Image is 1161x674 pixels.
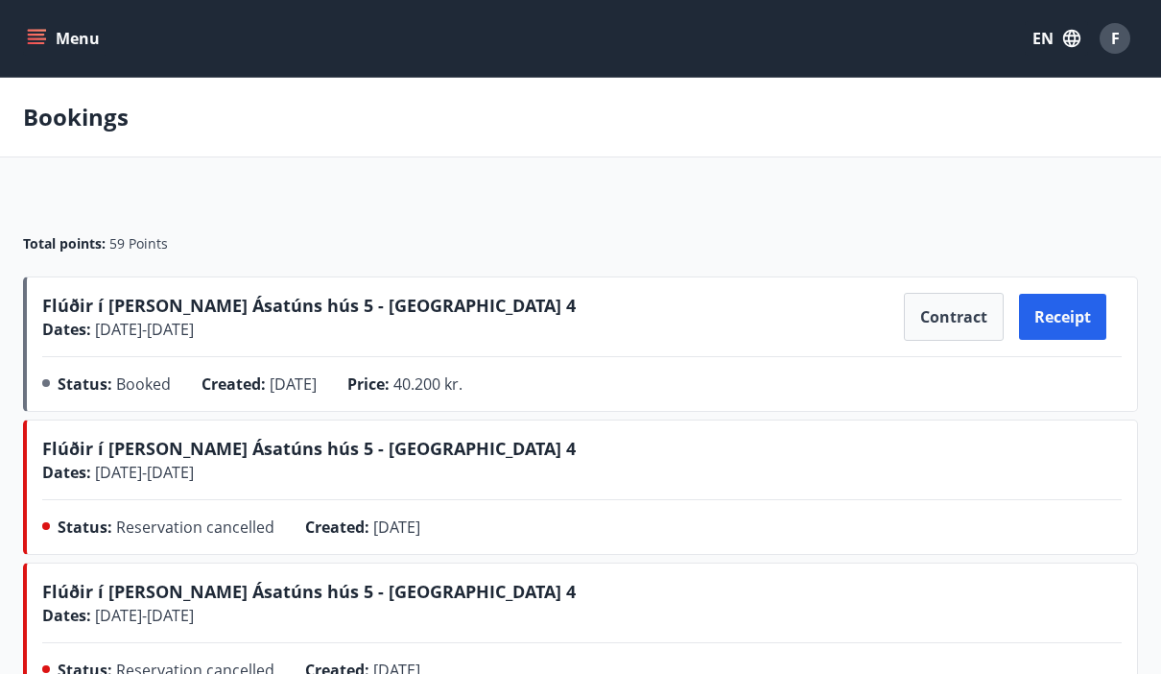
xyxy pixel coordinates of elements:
span: [DATE] [373,517,420,538]
span: Price : [347,373,390,395]
span: F [1111,28,1120,49]
p: Bookings [23,101,129,133]
span: Dates : [42,319,91,340]
span: Dates : [42,462,91,483]
span: Flúðir í [PERSON_NAME] Ásatúns hús 5 - [GEOGRAPHIC_DATA] 4 [42,294,576,317]
button: Receipt [1019,294,1106,340]
span: Reservation cancelled [116,517,274,538]
span: [DATE] - [DATE] [91,319,194,340]
span: Status : [58,373,112,395]
span: Total points : [23,234,106,253]
span: [DATE] - [DATE] [91,605,194,626]
span: [DATE] [270,373,317,395]
button: F [1092,15,1138,61]
span: [DATE] - [DATE] [91,462,194,483]
button: Contract [904,293,1004,341]
span: Dates : [42,605,91,626]
span: Created : [201,373,266,395]
span: 59 Points [109,234,168,253]
span: Status : [58,517,112,538]
span: Flúðir í [PERSON_NAME] Ásatúns hús 5 - [GEOGRAPHIC_DATA] 4 [42,580,576,603]
span: Created : [305,517,369,538]
span: Flúðir í [PERSON_NAME] Ásatúns hús 5 - [GEOGRAPHIC_DATA] 4 [42,437,576,460]
span: Booked [116,373,171,395]
span: 40.200 kr. [393,373,462,395]
button: EN [1025,21,1088,56]
button: menu [23,21,107,56]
